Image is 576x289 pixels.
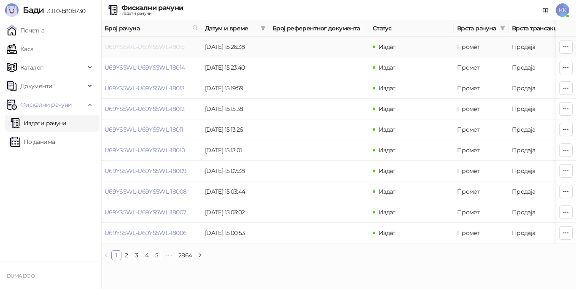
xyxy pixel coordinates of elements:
button: left [101,250,111,260]
a: 5 [152,251,161,260]
a: Документација [539,3,552,17]
button: right [195,250,205,260]
td: Промет [454,161,509,181]
td: U69YS5WL-U69YS5WL-18014 [101,57,202,78]
a: 3 [132,251,141,260]
span: Издат [379,229,396,237]
span: Издат [379,126,396,133]
li: Претходна страна [101,250,111,260]
span: 3.11.0-b80b730 [44,7,85,15]
td: U69YS5WL-U69YS5WL-18015 [101,37,202,57]
span: KK [556,3,569,17]
td: U69YS5WL-U69YS5WL-18011 [101,119,202,140]
span: Број рачуна [105,24,189,33]
td: Промет [454,119,509,140]
span: Издат [379,167,396,175]
span: filter [259,22,267,35]
small: DUMA DOO [7,273,35,279]
td: U69YS5WL-U69YS5WL-18008 [101,181,202,202]
th: Врста рачуна [454,20,509,37]
td: Промет [454,99,509,119]
td: Промет [454,37,509,57]
a: U69YS5WL-U69YS5WL-18008 [105,188,186,195]
a: Издати рачуни [10,115,67,132]
li: 1 [111,250,121,260]
th: Број референтног документа [269,20,369,37]
a: U69YS5WL-U69YS5WL-18007 [105,208,186,216]
div: Издати рачуни [121,11,183,16]
img: Logo [5,3,19,17]
span: filter [261,26,266,31]
span: Издат [379,105,396,113]
a: 2864 [176,251,194,260]
li: 3 [132,250,142,260]
span: Бади [23,5,44,15]
a: U69YS5WL-U69YS5WL-18006 [105,229,186,237]
td: U69YS5WL-U69YS5WL-18013 [101,78,202,99]
td: U69YS5WL-U69YS5WL-18009 [101,161,202,181]
span: Издат [379,84,396,92]
span: Датум и време [205,24,257,33]
a: 1 [112,251,121,260]
td: U69YS5WL-U69YS5WL-18007 [101,202,202,223]
li: 4 [142,250,152,260]
td: Промет [454,78,509,99]
td: [DATE] 15:23:40 [202,57,269,78]
div: Фискални рачуни [121,5,183,11]
td: Промет [454,202,509,223]
a: U69YS5WL-U69YS5WL-18015 [105,43,184,51]
li: 5 [152,250,162,260]
span: Врста рачуна [457,24,497,33]
li: 2 [121,250,132,260]
a: U69YS5WL-U69YS5WL-18012 [105,105,184,113]
a: U69YS5WL-U69YS5WL-18013 [105,84,184,92]
span: filter [500,26,505,31]
td: U69YS5WL-U69YS5WL-18006 [101,223,202,243]
span: Издат [379,188,396,195]
span: Издат [379,146,396,154]
td: [DATE] 15:07:38 [202,161,269,181]
td: Промет [454,140,509,161]
td: [DATE] 15:00:53 [202,223,269,243]
span: Издат [379,43,396,51]
td: [DATE] 15:13:26 [202,119,269,140]
th: Број рачуна [101,20,202,37]
span: Врста трансакције [512,24,568,33]
a: По данима [10,133,55,150]
td: [DATE] 15:15:38 [202,99,269,119]
td: U69YS5WL-U69YS5WL-18012 [101,99,202,119]
span: right [197,253,202,258]
span: Каталог [20,59,43,76]
span: Издат [379,208,396,216]
a: Каса [7,41,33,57]
td: U69YS5WL-U69YS5WL-18010 [101,140,202,161]
a: U69YS5WL-U69YS5WL-18009 [105,167,186,175]
span: Издат [379,64,396,71]
li: Следећих 5 Страна [162,250,175,260]
a: U69YS5WL-U69YS5WL-18010 [105,146,185,154]
a: U69YS5WL-U69YS5WL-18011 [105,126,183,133]
td: Промет [454,223,509,243]
li: Следећа страна [195,250,205,260]
td: [DATE] 15:03:02 [202,202,269,223]
td: Промет [454,181,509,202]
li: 2864 [175,250,195,260]
td: [DATE] 15:26:38 [202,37,269,57]
span: Документи [20,78,52,95]
a: 4 [142,251,151,260]
span: left [104,253,109,258]
span: Фискални рачуни [20,96,72,113]
td: [DATE] 15:03:44 [202,181,269,202]
th: Статус [369,20,454,37]
td: [DATE] 15:19:59 [202,78,269,99]
a: Почетна [7,22,45,39]
td: Промет [454,57,509,78]
span: ••• [162,250,175,260]
td: [DATE] 15:13:01 [202,140,269,161]
a: U69YS5WL-U69YS5WL-18014 [105,64,185,71]
span: filter [498,22,507,35]
a: 2 [122,251,131,260]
